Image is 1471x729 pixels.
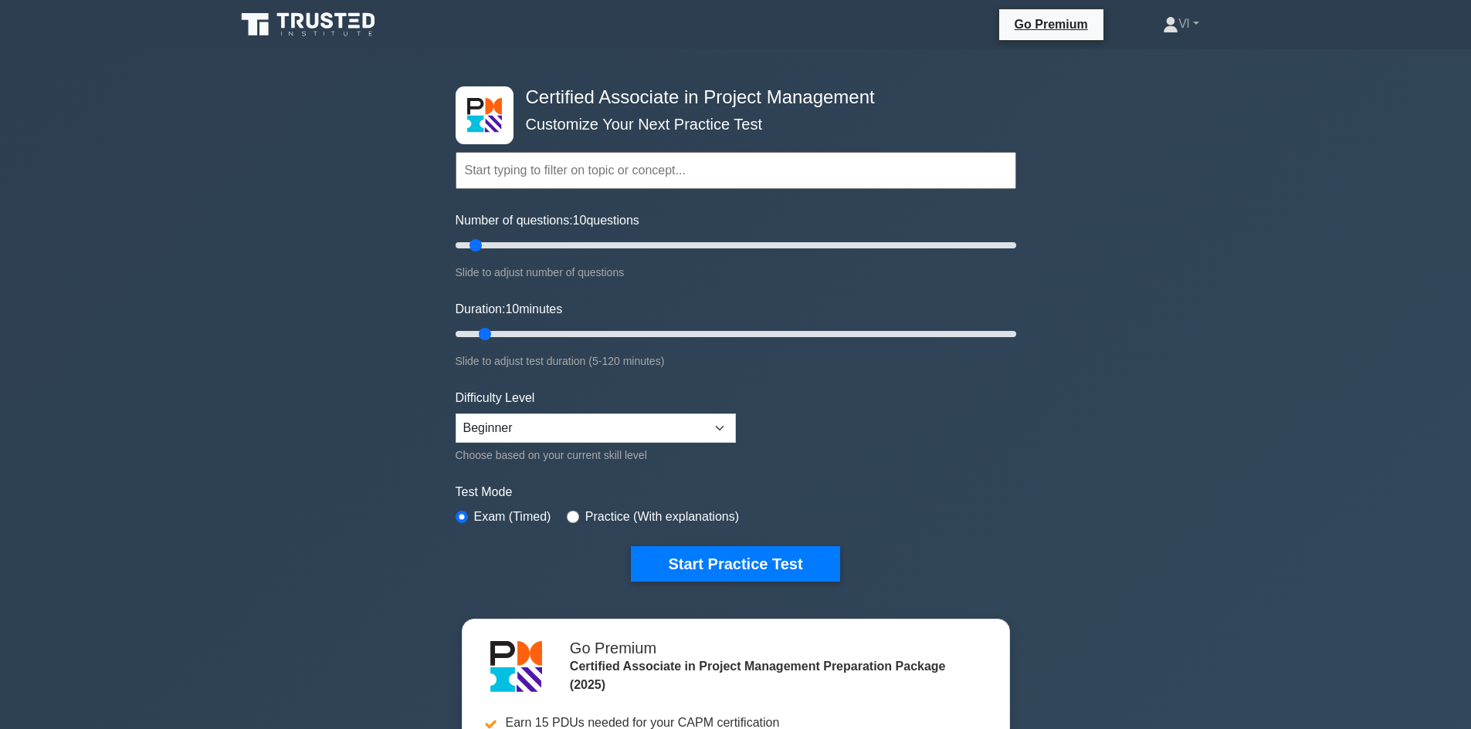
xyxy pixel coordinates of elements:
[505,302,519,316] span: 10
[456,300,563,319] label: Duration: minutes
[520,86,941,109] h4: Certified Associate in Project Management
[573,214,587,227] span: 10
[456,389,535,407] label: Difficulty Level
[1005,15,1097,34] a: Go Premium
[456,352,1016,370] div: Slide to adjust test duration (5-120 minutes)
[585,508,739,526] label: Practice (With explanations)
[1126,8,1235,39] a: Vl
[456,446,736,464] div: Choose based on your current skill level
[456,483,1016,501] label: Test Mode
[631,546,839,582] button: Start Practice Test
[456,211,639,230] label: Number of questions: questions
[456,152,1016,189] input: Start typing to filter on topic or concept...
[456,263,1016,282] div: Slide to adjust number of questions
[474,508,551,526] label: Exam (Timed)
